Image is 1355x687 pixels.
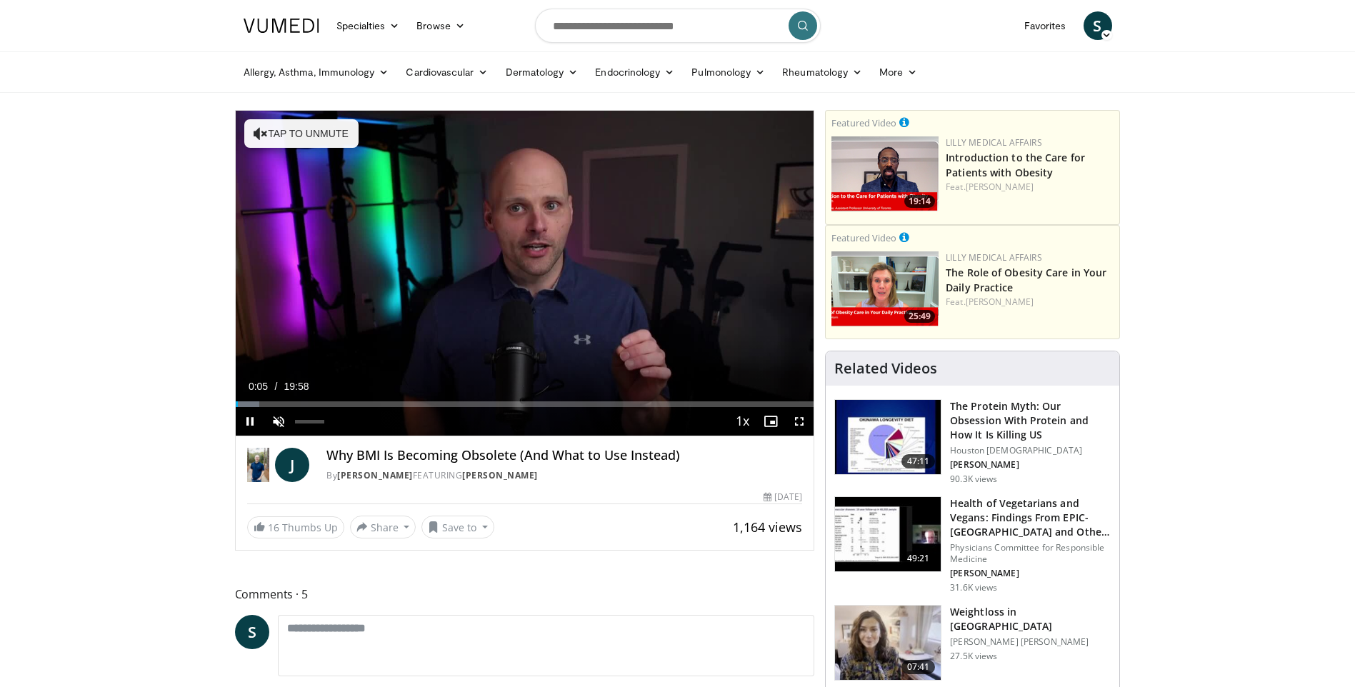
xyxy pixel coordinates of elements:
[950,496,1111,539] h3: Health of Vegetarians and Vegans: Findings From EPIC-[GEOGRAPHIC_DATA] and Othe…
[901,551,936,566] span: 49:21
[284,381,309,392] span: 19:58
[774,58,871,86] a: Rheumatology
[247,516,344,538] a: 16 Thumbs Up
[328,11,409,40] a: Specialties
[350,516,416,538] button: Share
[950,445,1111,456] p: Houston [DEMOGRAPHIC_DATA]
[950,473,997,485] p: 90.3K views
[946,151,1085,179] a: Introduction to the Care for Patients with Obesity
[966,296,1034,308] a: [PERSON_NAME]
[834,496,1111,593] a: 49:21 Health of Vegetarians and Vegans: Findings From EPIC-[GEOGRAPHIC_DATA] and Othe… Physicians...
[247,448,270,482] img: Dr. Jordan Rennicke
[235,615,269,649] a: S
[834,399,1111,485] a: 47:11 The Protein Myth: Our Obsession With Protein and How It Is Killing US Houston [DEMOGRAPHIC_...
[728,407,756,436] button: Playback Rate
[904,195,935,208] span: 19:14
[408,11,474,40] a: Browse
[337,469,413,481] a: [PERSON_NAME]
[733,518,802,536] span: 1,164 views
[756,407,785,436] button: Enable picture-in-picture mode
[236,111,814,436] video-js: Video Player
[946,266,1106,294] a: The Role of Obesity Care in Your Daily Practice
[586,58,683,86] a: Endocrinology
[326,448,802,463] h4: Why BMI Is Becoming Obsolete (And What to Use Instead)
[946,251,1042,264] a: Lilly Medical Affairs
[275,448,309,482] a: J
[785,407,814,436] button: Fullscreen
[950,459,1111,471] p: [PERSON_NAME]
[235,58,398,86] a: Allergy, Asthma, Immunology
[950,542,1111,565] p: Physicians Committee for Responsible Medicine
[950,399,1111,442] h3: The Protein Myth: Our Obsession With Protein and How It Is Killing US
[834,360,937,377] h4: Related Videos
[950,636,1111,648] p: [PERSON_NAME] [PERSON_NAME]
[946,136,1042,149] a: Lilly Medical Affairs
[397,58,496,86] a: Cardiovascular
[236,407,264,436] button: Pause
[835,497,941,571] img: 606f2b51-b844-428b-aa21-8c0c72d5a896.150x105_q85_crop-smart_upscale.jpg
[946,181,1114,194] div: Feat.
[268,521,279,534] span: 16
[950,568,1111,579] p: [PERSON_NAME]
[236,401,814,407] div: Progress Bar
[421,516,494,538] button: Save to
[249,381,268,392] span: 0:05
[901,660,936,674] span: 07:41
[831,136,939,211] a: 19:14
[901,454,936,468] span: 47:11
[1016,11,1075,40] a: Favorites
[950,651,997,662] p: 27.5K views
[831,136,939,211] img: acc2e291-ced4-4dd5-b17b-d06994da28f3.png.150x105_q85_crop-smart_upscale.png
[966,181,1034,193] a: [PERSON_NAME]
[235,585,815,603] span: Comments 5
[835,400,941,474] img: b7b8b05e-5021-418b-a89a-60a270e7cf82.150x105_q85_crop-smart_upscale.jpg
[1084,11,1112,40] a: S
[835,606,941,680] img: 9983fed1-7565-45be-8934-aef1103ce6e2.150x105_q85_crop-smart_upscale.jpg
[950,605,1111,633] h3: Weightloss in [GEOGRAPHIC_DATA]
[295,420,324,423] div: Volume Level
[244,19,319,33] img: VuMedi Logo
[871,58,926,86] a: More
[831,251,939,326] img: e1208b6b-349f-4914-9dd7-f97803bdbf1d.png.150x105_q85_crop-smart_upscale.png
[244,119,359,148] button: Tap to unmute
[946,296,1114,309] div: Feat.
[950,582,997,593] p: 31.6K views
[764,491,802,503] div: [DATE]
[264,407,293,436] button: Unmute
[326,469,802,482] div: By FEATURING
[834,605,1111,681] a: 07:41 Weightloss in [GEOGRAPHIC_DATA] [PERSON_NAME] [PERSON_NAME] 27.5K views
[683,58,774,86] a: Pulmonology
[497,58,587,86] a: Dermatology
[831,231,896,244] small: Featured Video
[275,381,278,392] span: /
[904,310,935,323] span: 25:49
[831,116,896,129] small: Featured Video
[462,469,538,481] a: [PERSON_NAME]
[535,9,821,43] input: Search topics, interventions
[831,251,939,326] a: 25:49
